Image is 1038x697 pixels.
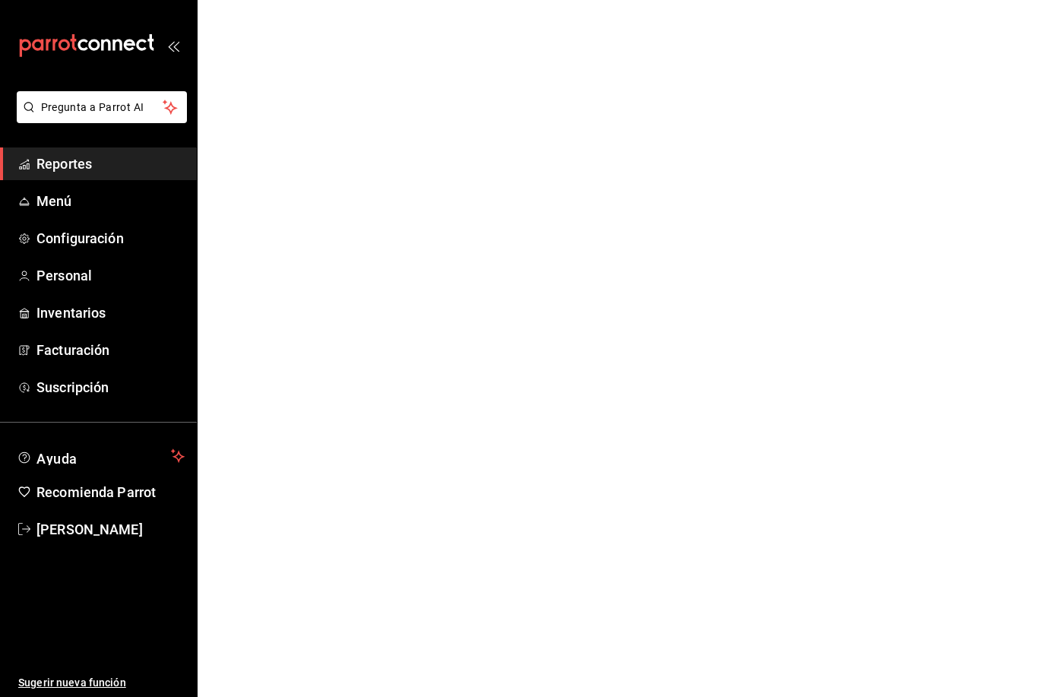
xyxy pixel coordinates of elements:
[41,100,163,116] span: Pregunta a Parrot AI
[36,340,185,360] span: Facturación
[18,675,185,691] span: Sugerir nueva función
[17,91,187,123] button: Pregunta a Parrot AI
[167,40,179,52] button: open_drawer_menu
[36,265,185,286] span: Personal
[36,303,185,323] span: Inventarios
[36,519,185,540] span: [PERSON_NAME]
[36,377,185,398] span: Suscripción
[36,191,185,211] span: Menú
[36,482,185,502] span: Recomienda Parrot
[11,110,187,126] a: Pregunta a Parrot AI
[36,447,165,465] span: Ayuda
[36,228,185,249] span: Configuración
[36,154,185,174] span: Reportes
